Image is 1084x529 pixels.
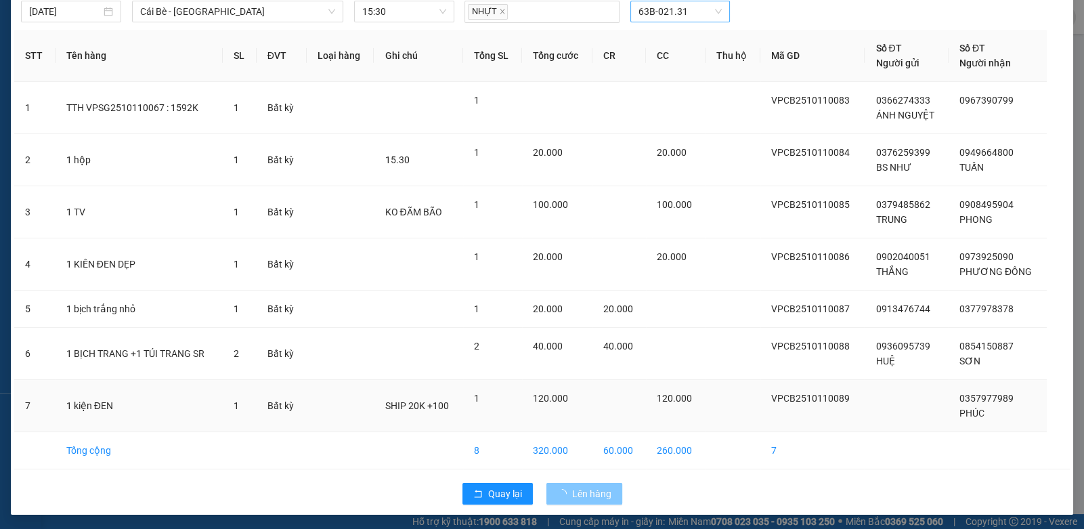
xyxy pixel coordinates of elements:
span: VPCB2510110089 [771,393,850,404]
span: 0973925090 [959,251,1014,262]
span: 1 [474,251,479,262]
th: CR [592,30,647,82]
span: 0366274333 [875,95,930,106]
button: rollbackQuay lại [462,483,533,505]
td: 1 hộp [56,134,223,186]
span: ÁNH NGUYỆT [875,110,934,121]
span: 0949664800 [959,147,1014,158]
span: PHƯƠNG ĐÔNG [959,266,1032,277]
td: 1 TV [56,186,223,238]
span: 0377978378 [959,303,1014,314]
span: SƠN [959,356,980,366]
span: down [328,7,336,16]
span: 1 [474,393,479,404]
td: 1 KIÊN ĐEN DẸP [56,238,223,291]
span: Số ĐT [959,43,985,54]
td: Bất kỳ [257,291,307,328]
td: Bất kỳ [257,134,307,186]
td: 1 BỊCH TRANG +1 TÚI TRANG SR [56,328,223,380]
td: 5 [14,291,56,328]
td: 60.000 [592,432,647,469]
span: VPCB2510110086 [771,251,850,262]
th: CC [646,30,706,82]
span: 20.000 [533,251,563,262]
span: rollback [473,489,483,500]
span: Người nhận [959,58,1011,68]
th: Thu hộ [706,30,760,82]
td: 7 [760,432,865,469]
span: BS NHƯ [875,162,911,173]
span: 2 [234,348,239,359]
span: THẮNG [875,266,908,277]
th: Mã GD [760,30,865,82]
span: 0913476744 [875,303,930,314]
th: SL [223,30,257,82]
th: STT [14,30,56,82]
span: Người gửi [875,58,919,68]
span: 0376259399 [875,147,930,158]
span: PHÚC [959,408,984,419]
th: Tên hàng [56,30,223,82]
td: Tổng cộng [56,432,223,469]
span: 0936095739 [875,341,930,352]
span: 1 [474,95,479,106]
span: 1 [234,207,239,217]
td: 2 [14,134,56,186]
span: VPCB2510110088 [771,341,850,352]
span: 1 [474,147,479,158]
span: 15:30 [362,1,446,22]
span: 20.000 [657,147,687,158]
th: Tổng SL [463,30,522,82]
th: Ghi chú [374,30,463,82]
span: TUẤN [959,162,984,173]
td: 6 [14,328,56,380]
span: loading [557,489,572,499]
span: 20.000 [657,251,687,262]
span: 1 [234,400,239,411]
span: PHONG [959,214,993,225]
span: 0357977989 [959,393,1014,404]
span: NHỰT [468,4,508,20]
td: TTH VPSG2510110067 : 1592K [56,82,223,134]
span: 1 [474,199,479,210]
span: 0902040051 [875,251,930,262]
td: 7 [14,380,56,432]
td: 3 [14,186,56,238]
td: Bất kỳ [257,82,307,134]
span: Số ĐT [875,43,901,54]
span: 100.000 [533,199,568,210]
td: 4 [14,238,56,291]
th: Tổng cước [522,30,592,82]
span: 100.000 [657,199,692,210]
span: 2 [474,341,479,352]
td: 320.000 [522,432,592,469]
td: 1 [14,82,56,134]
span: 0379485862 [875,199,930,210]
td: 8 [463,432,522,469]
span: 0854150887 [959,341,1014,352]
span: 0967390799 [959,95,1014,106]
span: close [499,8,506,15]
span: HUỆ [875,356,894,366]
span: 63B-021.31 [638,1,722,22]
span: 1 [234,154,239,165]
input: 11/10/2025 [29,4,101,19]
span: VPCB2510110087 [771,303,850,314]
span: 1 [234,303,239,314]
span: KO ĐÃM BÃO [385,207,441,217]
span: 120.000 [657,393,692,404]
span: VPCB2510110085 [771,199,850,210]
span: VPCB2510110084 [771,147,850,158]
span: Quay lại [488,486,522,501]
span: VPCB2510110083 [771,95,850,106]
span: Lên hàng [572,486,611,501]
span: 120.000 [533,393,568,404]
span: 0908495904 [959,199,1014,210]
span: 1 [234,259,239,270]
span: 40.000 [603,341,633,352]
td: Bất kỳ [257,328,307,380]
span: 1 [234,102,239,113]
td: Bất kỳ [257,238,307,291]
span: 20.000 [603,303,633,314]
span: 1 [474,303,479,314]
